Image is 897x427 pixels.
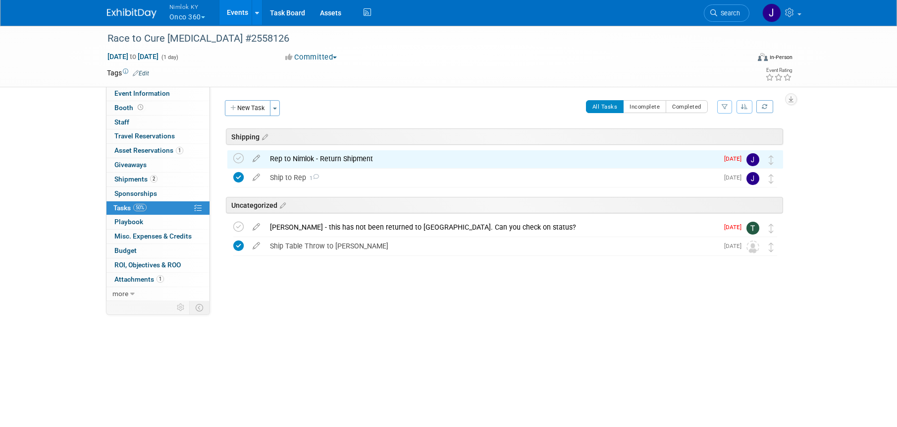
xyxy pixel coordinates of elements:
a: Edit sections [260,131,268,141]
span: 1 [176,147,183,154]
a: Sponsorships [106,187,210,201]
td: Tags [107,68,149,78]
img: Format-Inperson.png [758,53,768,61]
span: Tasks [113,204,147,212]
a: Search [704,4,749,22]
a: edit [248,154,265,163]
span: Budget [114,246,137,254]
a: Shipments2 [106,173,210,186]
i: Move task [769,155,774,165]
span: Sponsorships [114,189,157,197]
span: Booth [114,104,145,112]
i: Move task [769,224,774,233]
span: Attachments [114,275,164,283]
img: Unassigned [746,241,759,253]
button: New Task [225,100,270,116]
img: ExhibitDay [107,8,157,18]
a: edit [248,242,265,250]
span: [DATE] [724,155,746,162]
span: Event Information [114,89,170,97]
button: All Tasks [586,100,624,113]
span: Nimlok KY [169,1,205,12]
span: [DATE] [724,224,746,231]
img: Jamie Dunn [746,172,759,185]
td: Toggle Event Tabs [189,301,210,314]
div: Race to Cure [MEDICAL_DATA] #2558126 [104,30,735,48]
div: Ship Table Throw to [PERSON_NAME] [265,238,718,254]
a: Edit [133,70,149,77]
span: Booth not reserved yet [136,104,145,111]
div: Uncategorized [226,197,783,213]
div: Event Rating [765,68,792,73]
button: Committed [282,52,341,62]
div: In-Person [769,54,792,61]
a: Event Information [106,87,210,101]
a: Playbook [106,215,210,229]
span: 50% [133,204,147,211]
span: [DATE] [DATE] [107,52,159,61]
span: Misc. Expenses & Credits [114,232,192,240]
span: more [112,290,128,298]
img: Jamie Dunn [762,3,781,22]
span: 1 [306,175,319,182]
a: Booth [106,101,210,115]
button: Completed [666,100,708,113]
span: [DATE] [724,174,746,181]
a: Edit sections [277,200,286,210]
a: Travel Reservations [106,129,210,143]
a: Misc. Expenses & Credits [106,230,210,244]
td: Personalize Event Tab Strip [172,301,190,314]
span: 1 [157,275,164,283]
span: [DATE] [724,243,746,249]
img: Jamie Dunn [746,153,759,166]
span: Asset Reservations [114,146,183,154]
a: Tasks50% [106,201,210,215]
a: Staff [106,116,210,129]
i: Move task [769,243,774,252]
a: Giveaways [106,158,210,172]
span: ROI, Objectives & ROO [114,261,181,269]
span: Travel Reservations [114,132,175,140]
a: Attachments1 [106,273,210,287]
div: Rep to Nimlok - Return Shipment [265,150,718,167]
span: Giveaways [114,161,147,169]
div: Event Format [691,52,793,66]
i: Move task [769,174,774,183]
span: Playbook [114,218,143,226]
div: Ship to Rep [265,169,718,186]
a: edit [248,223,265,232]
a: ROI, Objectives & ROO [106,258,210,272]
img: Tim Bugaile [746,222,759,235]
button: Incomplete [623,100,666,113]
span: (1 day) [160,54,178,61]
a: edit [248,173,265,182]
span: 2 [150,175,158,183]
span: to [128,53,138,61]
span: Shipments [114,175,158,183]
a: Budget [106,244,210,258]
a: Asset Reservations1 [106,144,210,158]
span: Staff [114,118,129,126]
div: Shipping [226,128,783,145]
a: more [106,287,210,301]
span: Search [717,9,740,17]
a: Refresh [756,100,773,113]
div: [PERSON_NAME] - this has not been returned to [GEOGRAPHIC_DATA]. Can you check on status? [265,219,718,236]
